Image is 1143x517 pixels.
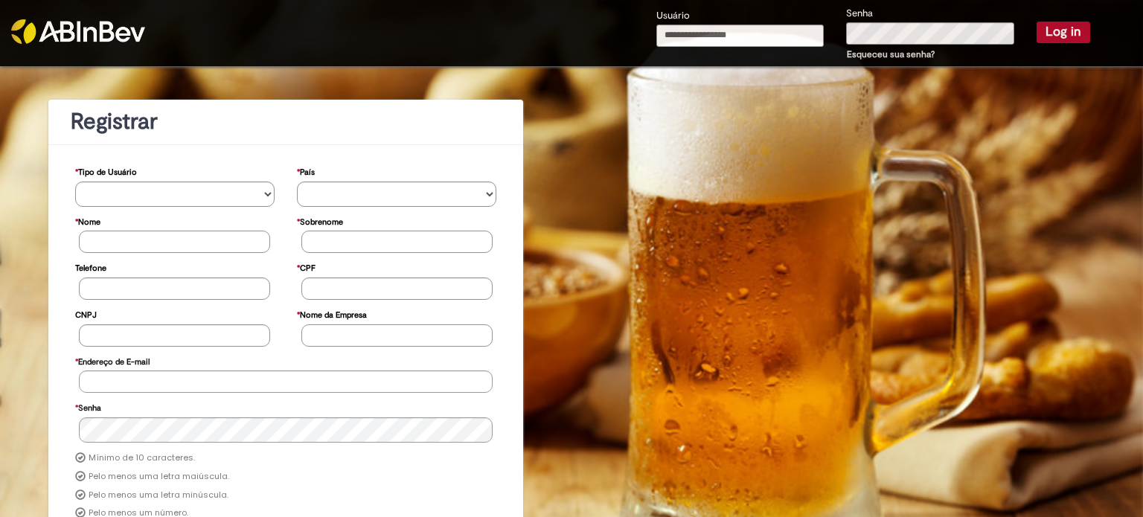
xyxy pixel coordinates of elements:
label: Endereço de E-mail [75,350,150,371]
label: Sobrenome [297,210,343,231]
label: Senha [75,396,101,417]
a: Esqueceu sua senha? [847,48,935,60]
label: Pelo menos uma letra maiúscula. [89,471,229,483]
label: Nome da Empresa [297,303,367,324]
label: Pelo menos uma letra minúscula. [89,489,228,501]
button: Log in [1037,22,1090,42]
label: Nome [75,210,100,231]
label: Tipo de Usuário [75,160,137,182]
img: ABInbev-white.png [11,19,145,44]
label: Senha [846,7,873,21]
h1: Registrar [71,109,501,134]
label: Mínimo de 10 caracteres. [89,452,195,464]
label: CPF [297,256,316,277]
label: Usuário [656,9,690,23]
label: País [297,160,315,182]
label: Telefone [75,256,106,277]
label: CNPJ [75,303,97,324]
